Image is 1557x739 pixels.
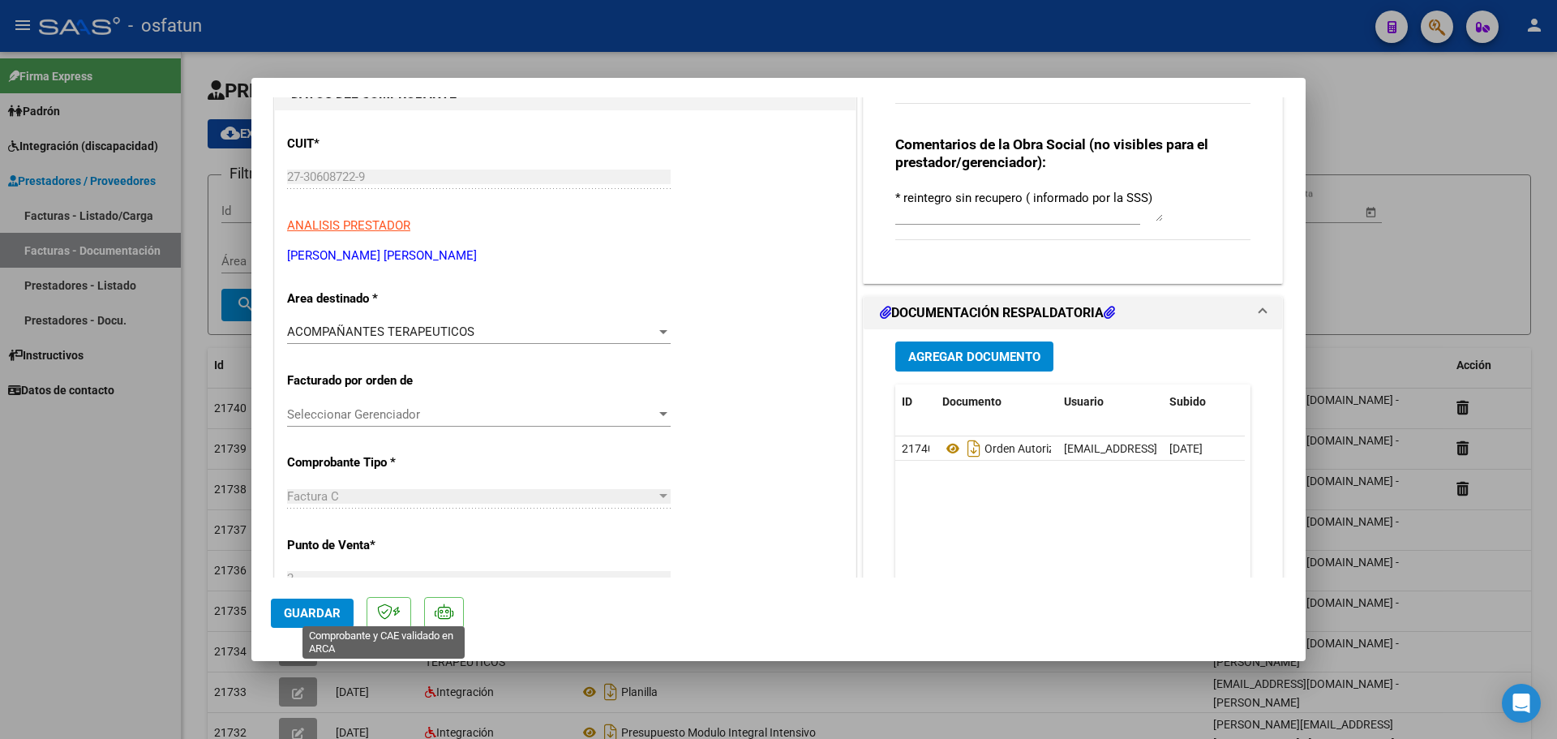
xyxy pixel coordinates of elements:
div: Open Intercom Messenger [1502,684,1541,723]
p: [PERSON_NAME] [PERSON_NAME] [287,247,843,265]
span: Subido [1169,395,1206,408]
datatable-header-cell: Usuario [1057,385,1163,419]
span: Seleccionar Gerenciador [287,407,656,422]
datatable-header-cell: ID [895,385,936,419]
span: 21740 [902,442,934,455]
i: Descargar documento [963,436,984,462]
p: Punto de Venta [287,536,454,555]
button: Guardar [271,599,354,628]
span: Usuario [1064,395,1104,408]
span: Agregar Documento [908,350,1040,364]
datatable-header-cell: Subido [1163,385,1244,419]
span: Orden Autorizada [942,442,1074,455]
div: DOCUMENTACIÓN RESPALDATORIA [864,329,1282,666]
datatable-header-cell: Acción [1244,385,1325,419]
strong: Comentarios de la Obra Social (no visibles para el prestador/gerenciador): [895,136,1208,170]
h1: DOCUMENTACIÓN RESPALDATORIA [880,303,1115,323]
button: Agregar Documento [895,342,1053,372]
datatable-header-cell: Documento [936,385,1057,419]
p: Area destinado * [287,290,454,308]
mat-expansion-panel-header: DOCUMENTACIÓN RESPALDATORIA [864,297,1282,329]
span: ID [902,395,912,408]
p: CUIT [287,135,454,153]
span: Factura C [287,489,339,504]
p: Facturado por orden de [287,372,454,390]
span: Guardar [284,606,341,621]
strong: DATOS DEL COMPROBANTE [291,86,457,101]
span: [EMAIL_ADDRESS][DOMAIN_NAME] - [PERSON_NAME] [1064,442,1339,455]
span: ANALISIS PRESTADOR [287,218,410,233]
span: [DATE] [1169,442,1203,455]
p: Comprobante Tipo * [287,453,454,472]
span: ACOMPAÑANTES TERAPEUTICOS [287,324,474,339]
span: Documento [942,395,1002,408]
